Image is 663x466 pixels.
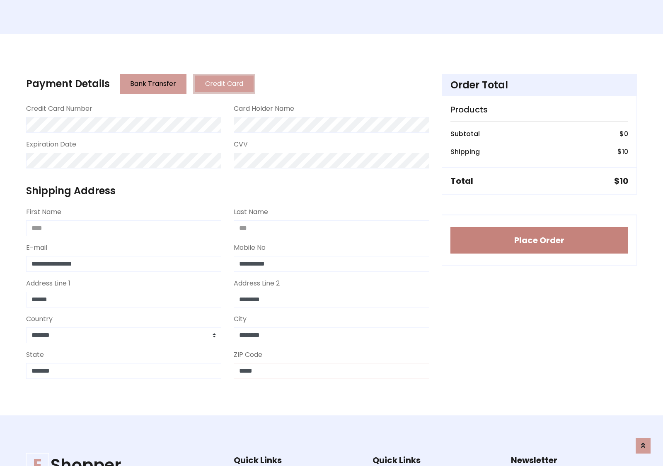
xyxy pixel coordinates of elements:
button: Credit Card [193,74,255,94]
label: Expiration Date [26,139,76,149]
span: 10 [622,147,628,156]
h6: $ [617,148,628,156]
h4: Order Total [450,79,628,91]
h5: Total [450,176,473,186]
h5: Newsletter [511,455,637,465]
label: Address Line 1 [26,278,70,288]
h4: Shipping Address [26,185,429,197]
label: CVV [234,139,248,149]
label: E-mail [26,243,47,253]
label: Mobile No [234,243,266,253]
h5: Quick Links [234,455,360,465]
button: Bank Transfer [120,74,186,94]
h6: Shipping [450,148,480,156]
label: Card Holder Name [234,104,294,114]
h5: Products [450,105,628,115]
label: Address Line 2 [234,278,280,288]
label: State [26,350,44,360]
span: 0 [624,129,628,139]
span: 10 [619,175,628,187]
button: Place Order [450,227,628,254]
label: Credit Card Number [26,104,92,114]
h4: Payment Details [26,78,110,90]
label: City [234,314,247,324]
label: Country [26,314,53,324]
label: First Name [26,207,61,217]
label: ZIP Code [234,350,262,360]
h6: Subtotal [450,130,480,138]
h5: Quick Links [373,455,498,465]
label: Last Name [234,207,268,217]
h5: $ [614,176,628,186]
h6: $ [619,130,628,138]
